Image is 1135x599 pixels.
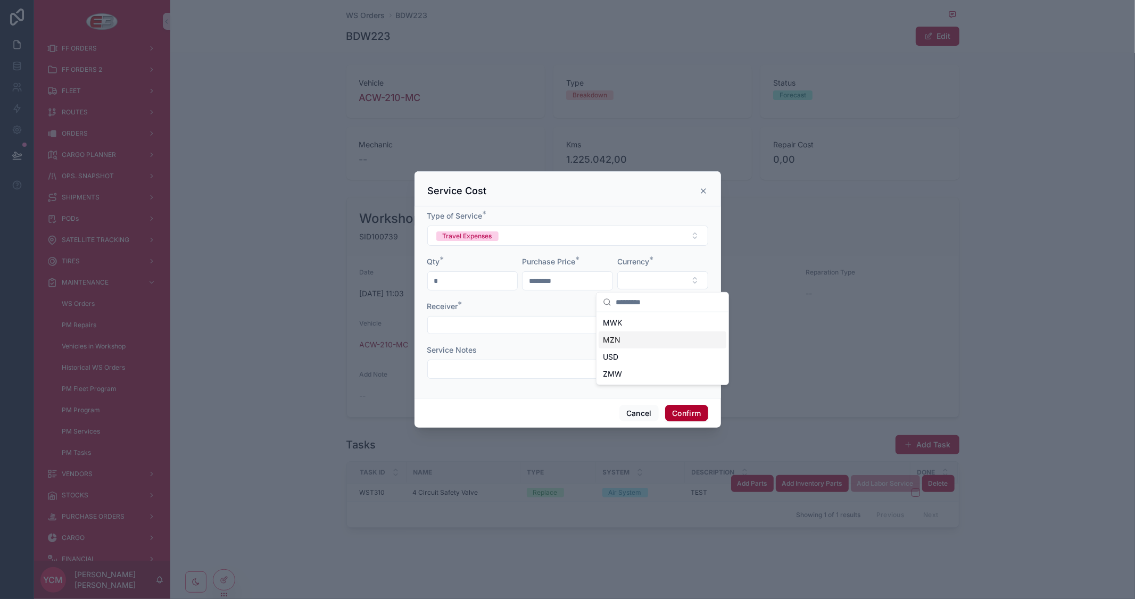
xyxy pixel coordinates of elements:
[603,335,620,345] span: MZN
[617,257,649,266] span: Currency
[427,211,483,220] span: Type of Service
[427,302,458,311] span: Receiver
[443,231,492,241] div: Travel Expenses
[617,271,708,289] button: Select Button
[619,405,659,422] button: Cancel
[427,257,440,266] span: Qty
[522,257,575,266] span: Purchase Price
[603,318,622,328] span: MWK
[427,316,708,334] button: Select Button
[603,369,622,379] span: ZMW
[603,352,618,362] span: USD
[427,226,708,246] button: Select Button
[597,312,728,385] div: Suggestions
[427,345,477,354] span: Service Notes
[665,405,708,422] button: Confirm
[428,185,487,197] h3: Service Cost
